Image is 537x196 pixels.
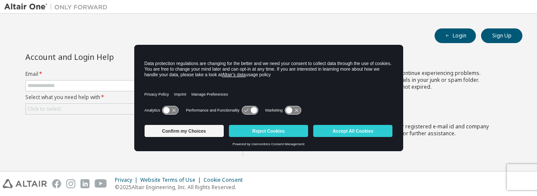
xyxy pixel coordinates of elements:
div: Click to select [26,104,221,114]
label: Email [25,71,222,78]
div: Website Terms of Use [140,177,204,184]
div: Account and Login Help [25,53,182,60]
img: instagram.svg [66,179,75,188]
img: youtube.svg [95,179,107,188]
div: Click to select [28,106,61,112]
img: linkedin.svg [80,179,89,188]
label: Select what you need help with [25,94,222,101]
p: © 2025 Altair Engineering, Inc. All Rights Reserved. [115,184,248,191]
div: Cookie Consent [204,177,248,184]
button: Sign Up [481,28,522,43]
button: Login [435,28,476,43]
img: altair_logo.svg [3,179,47,188]
img: facebook.svg [52,179,61,188]
div: Privacy [115,177,140,184]
span: with a brief description of the problem, your registered e-mail id and company details. Our suppo... [269,123,489,137]
img: Altair One [4,3,112,11]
